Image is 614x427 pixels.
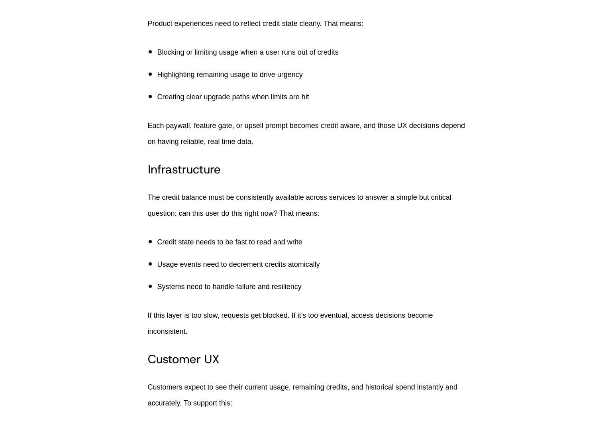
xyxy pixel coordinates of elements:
h3: Customer UX [148,352,467,366]
p: The credit balance must be consistently available across services to answer a simple but critical... [148,189,467,221]
p: Usage events need to decrement credits atomically [157,256,467,272]
p: Credit state needs to be fast to read and write [157,234,467,250]
p: Creating clear upgrade paths when limits are hit [157,89,467,105]
p: Systems need to handle failure and resiliency [157,279,467,295]
h3: Infrastructure [148,162,467,177]
p: If this layer is too slow, requests get blocked. If it’s too eventual, access decisions become in... [148,307,467,339]
p: Blocking or limiting usage when a user runs out of credits [157,44,467,60]
p: Each paywall, feature gate, or upsell prompt becomes credit aware, and those UX decisions depend ... [148,118,467,150]
p: Highlighting remaining usage to drive urgency [157,67,467,83]
p: Product experiences need to reflect credit state clearly. That means: [148,16,467,31]
p: Customers expect to see their current usage, remaining credits, and historical spend instantly an... [148,379,467,411]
